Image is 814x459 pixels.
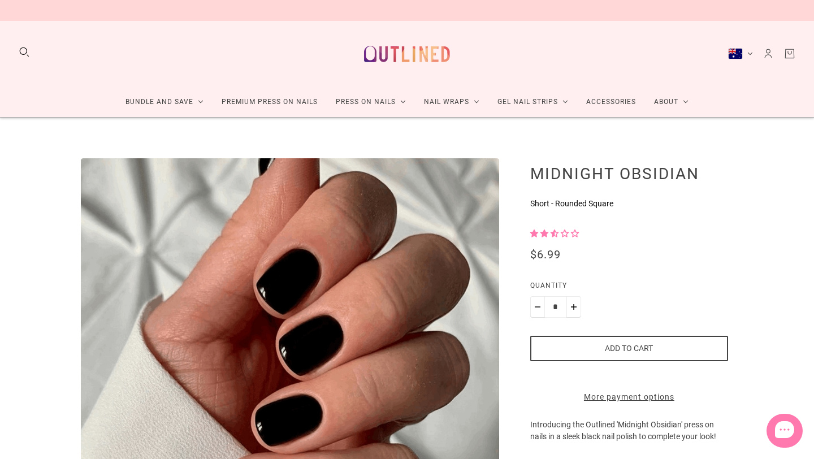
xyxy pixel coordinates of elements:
[530,336,728,361] button: Add to cart
[530,391,728,403] a: More payment options
[116,87,213,117] a: Bundle and Save
[577,87,645,117] a: Accessories
[566,296,581,318] button: Plus
[783,47,796,60] a: Cart
[530,198,728,210] p: Short - Rounded Square
[18,46,31,58] button: Search
[728,48,753,59] button: Australia
[530,296,545,318] button: Minus
[327,87,415,117] a: Press On Nails
[415,87,488,117] a: Nail Wraps
[530,280,728,296] label: Quantity
[530,164,728,183] h1: Midnight Obsidian
[488,87,577,117] a: Gel Nail Strips
[213,87,327,117] a: Premium Press On Nails
[762,47,774,60] a: Account
[530,248,561,261] span: $6.99
[357,30,457,78] a: Outlined
[530,229,579,238] span: 2.50 stars
[645,87,698,117] a: About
